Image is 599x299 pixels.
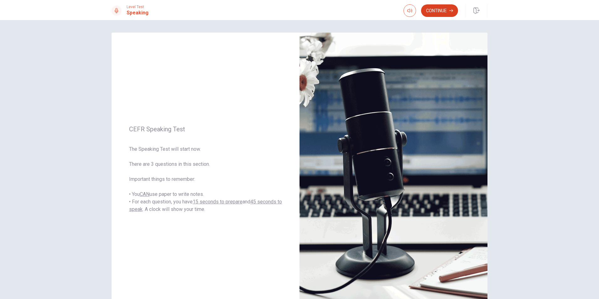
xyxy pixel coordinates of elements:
[421,4,458,17] button: Continue
[129,145,282,213] span: The Speaking Test will start now. There are 3 questions in this section. Important things to reme...
[140,191,149,197] u: CAN
[127,5,148,9] span: Level Test
[127,9,148,17] h1: Speaking
[193,199,242,205] u: 15 seconds to prepare
[129,125,282,133] span: CEFR Speaking Test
